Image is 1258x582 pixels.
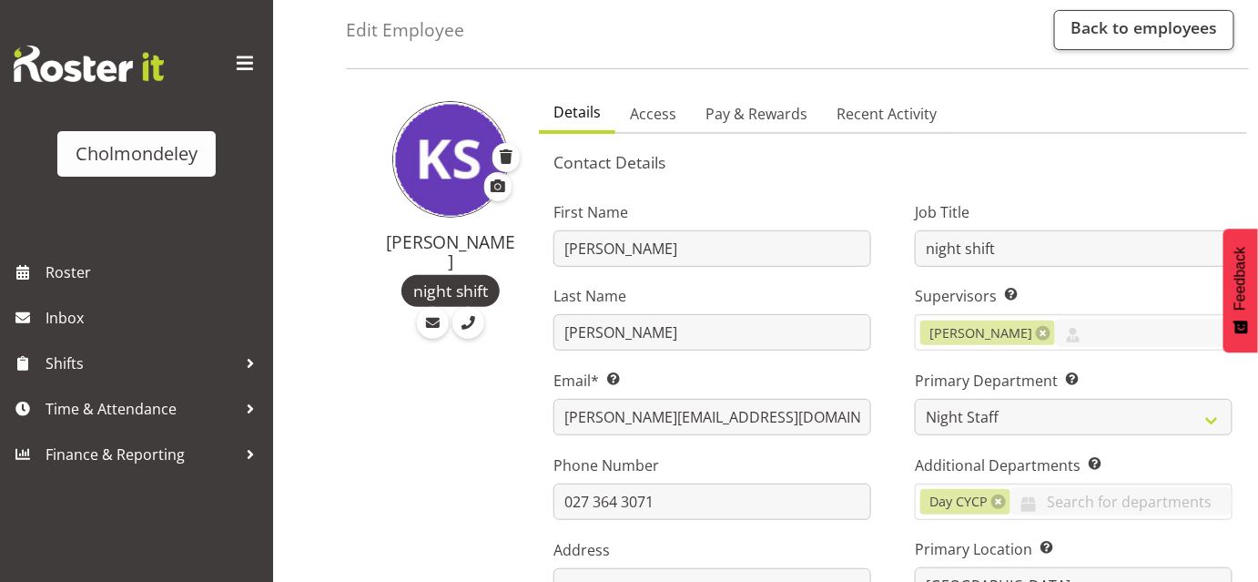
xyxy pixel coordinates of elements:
label: Last Name [553,285,871,307]
label: Primary Department [915,370,1233,392]
label: First Name [553,201,871,223]
span: night shift [413,279,488,302]
h4: [PERSON_NAME] [384,232,517,271]
a: Back to employees [1054,10,1234,50]
label: Job Title [915,201,1233,223]
input: Search for departments [1010,487,1232,516]
span: [PERSON_NAME] [929,323,1032,343]
span: Day CYCP [929,492,988,512]
label: Address [553,539,871,561]
span: Shifts [46,350,237,377]
span: Access [630,103,676,125]
span: Pay & Rewards [705,103,807,125]
a: Email Employee [417,307,449,339]
label: Primary Location [915,538,1233,560]
span: Finance & Reporting [46,441,237,468]
span: Feedback [1233,247,1249,311]
span: Recent Activity [837,103,937,125]
input: Phone Number [553,484,871,520]
span: Inbox [46,304,264,332]
label: Supervisors [915,285,1233,307]
span: Details [553,101,601,123]
h4: Edit Employee [346,20,464,40]
a: Call Employee [452,307,484,339]
img: Rosterit website logo [14,46,164,82]
label: Phone Number [553,454,871,476]
label: Additional Departments [915,454,1233,476]
span: Time & Attendance [46,395,237,423]
input: First Name [553,230,871,267]
div: Cholmondeley [76,140,198,168]
label: Email* [553,370,871,392]
img: karlene-spencer11864.jpg [392,101,509,218]
input: Job Title [915,230,1233,267]
input: Last Name [553,314,871,351]
h5: Contact Details [553,152,1233,172]
span: Roster [46,259,264,286]
input: Email Address [553,399,871,435]
button: Feedback - Show survey [1223,229,1258,352]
